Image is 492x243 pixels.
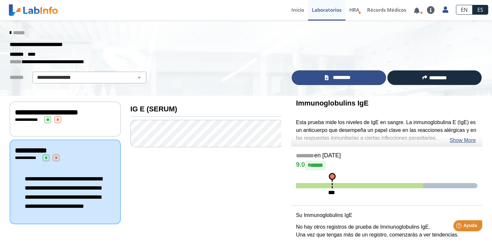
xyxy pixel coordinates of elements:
p: No hay otros registros de prueba de Immunoglobulins IgE. Una vez que tengas más de un registro, c... [296,223,477,239]
p: Esta prueba mide los niveles de IgE en sangre. La inmunoglobulina E (IgE) es un anticuerpo que de... [296,119,477,142]
h5: en [DATE] [296,152,477,160]
iframe: Help widget launcher [434,218,485,236]
span: HRA [349,7,359,13]
a: Show More [449,136,476,144]
b: IG E (SERUM) [130,105,177,113]
p: Su Immunoglobulins IgE [296,211,477,219]
a: EN [456,5,472,15]
b: Immunoglobulins IgE [296,99,368,107]
a: ES [472,5,488,15]
h4: 9.0 [296,161,477,170]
